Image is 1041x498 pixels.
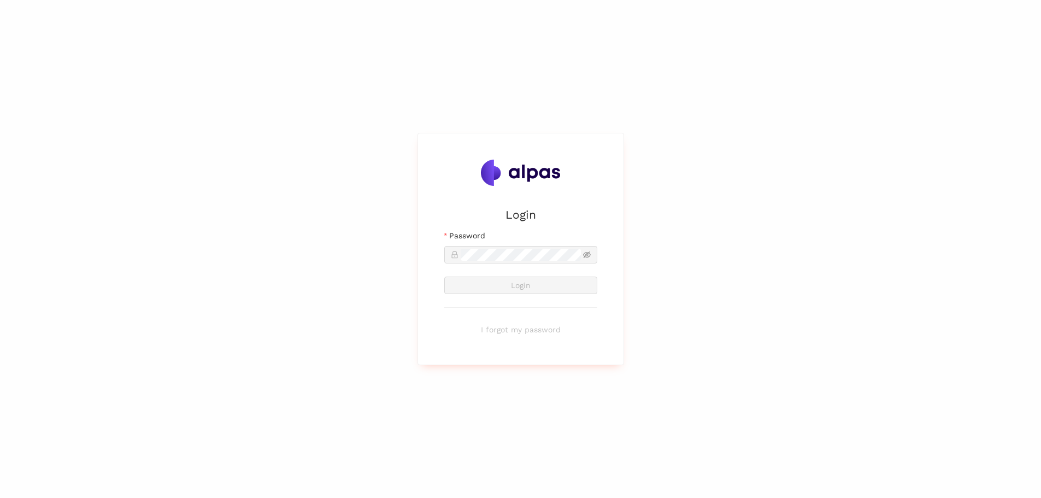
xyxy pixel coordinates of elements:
[444,230,485,242] label: Password
[583,251,591,259] span: eye-invisible
[481,160,561,186] img: Alpas.ai Logo
[444,277,597,294] button: Login
[444,206,597,224] h2: Login
[451,251,458,259] span: lock
[461,249,581,261] input: Password
[444,321,597,338] button: I forgot my password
